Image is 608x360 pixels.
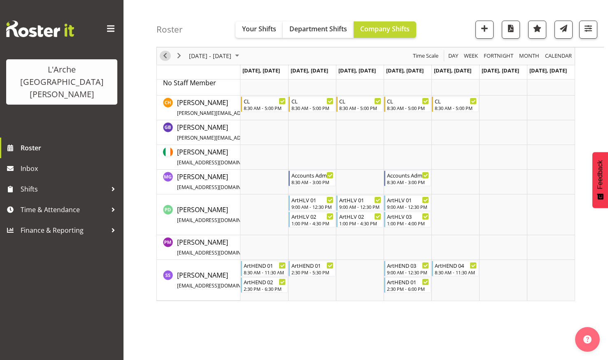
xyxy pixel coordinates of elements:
[244,105,286,111] div: 8:30 AM - 5:00 PM
[447,51,460,61] button: Timeline Day
[387,105,429,111] div: 8:30 AM - 5:00 PM
[412,51,440,61] button: Time Scale
[384,261,431,276] div: Sylvie Souchon"s event - ArtHEND 03 Begin From Thursday, September 18, 2025 at 9:00:00 AM GMT+12:...
[336,195,383,211] div: Pauline Denton"s event - ArtHLV 01 Begin From Wednesday, September 17, 2025 at 9:00:00 AM GMT+12:...
[339,203,381,210] div: 9:00 AM - 12:30 PM
[482,51,515,61] button: Fortnight
[291,196,333,204] div: ArtHLV 01
[291,220,333,227] div: 1:00 PM - 4:30 PM
[244,278,286,286] div: ArtHEND 02
[157,120,240,145] td: Gillian Bradshaw resource
[544,51,573,61] span: calendar
[502,21,520,39] button: Download a PDF of the roster according to the set date range.
[177,134,336,141] span: [PERSON_NAME][EMAIL_ADDRESS][DOMAIN_NAME][PERSON_NAME]
[157,194,240,235] td: Pauline Denton resource
[387,171,429,179] div: Accounts Admin
[384,195,431,211] div: Pauline Denton"s event - ArtHLV 01 Begin From Thursday, September 18, 2025 at 9:00:00 AM GMT+12:0...
[338,67,376,74] span: [DATE], [DATE]
[579,21,597,39] button: Filter Shifts
[188,51,232,61] span: [DATE] - [DATE]
[482,67,519,74] span: [DATE], [DATE]
[291,105,333,111] div: 8:30 AM - 5:00 PM
[157,260,240,301] td: Sylvie Souchon resource
[21,183,107,195] span: Shifts
[387,212,429,220] div: ArtHLV 03
[244,261,286,269] div: ArtHEND 01
[21,203,107,216] span: Time & Attendance
[177,217,259,224] span: [EMAIL_ADDRESS][DOMAIN_NAME]
[354,21,416,38] button: Company Shifts
[177,282,259,289] span: [EMAIL_ADDRESS][DOMAIN_NAME]
[177,249,298,256] span: [EMAIL_ADDRESS][DOMAIN_NAME][PERSON_NAME]
[596,160,604,189] span: Feedback
[156,37,575,301] div: Timeline Week of September 18, 2025
[435,105,477,111] div: 8:30 AM - 5:00 PM
[177,147,331,166] span: [PERSON_NAME]
[339,196,381,204] div: ArtHLV 01
[387,278,429,286] div: ArtHEND 01
[235,21,283,38] button: Your Shifts
[291,212,333,220] div: ArtHLV 02
[289,212,335,227] div: Pauline Denton"s event - ArtHLV 02 Begin From Tuesday, September 16, 2025 at 1:00:00 PM GMT+12:00...
[435,269,477,276] div: 8:30 AM - 11:30 AM
[583,335,592,344] img: help-xxl-2.png
[242,24,276,33] span: Your Shifts
[291,67,328,74] span: [DATE], [DATE]
[283,21,354,38] button: Department Shifts
[291,269,333,276] div: 2:30 PM - 5:30 PM
[21,162,119,175] span: Inbox
[339,212,381,220] div: ArtHLV 02
[244,97,286,105] div: CL
[529,67,567,74] span: [DATE], [DATE]
[387,269,429,276] div: 9:00 AM - 12:30 PM
[242,67,280,74] span: [DATE], [DATE]
[475,21,494,39] button: Add a new shift
[177,172,292,192] a: [PERSON_NAME][EMAIL_ADDRESS][DOMAIN_NAME]
[177,123,369,142] span: [PERSON_NAME]
[387,196,429,204] div: ArtHLV 01
[158,47,172,65] div: previous period
[544,51,573,61] button: Month
[412,51,439,61] span: Time Scale
[592,152,608,208] button: Feedback - Show survey
[483,51,514,61] span: Fortnight
[291,203,333,210] div: 9:00 AM - 12:30 PM
[387,179,429,185] div: 8:30 AM - 3:00 PM
[554,21,573,39] button: Send a list of all shifts for the selected filtered period to all rostered employees.
[177,205,292,224] span: [PERSON_NAME]
[177,238,331,257] span: [PERSON_NAME]
[14,63,109,101] div: L'Arche [GEOGRAPHIC_DATA][PERSON_NAME]
[241,261,288,276] div: Sylvie Souchon"s event - ArtHEND 01 Begin From Monday, September 15, 2025 at 8:30:00 AM GMT+12:00...
[435,97,477,105] div: CL
[177,237,331,257] a: [PERSON_NAME][EMAIL_ADDRESS][DOMAIN_NAME][PERSON_NAME]
[157,96,240,120] td: Christopher Hill resource
[387,97,429,105] div: CL
[177,159,298,166] span: [EMAIL_ADDRESS][DOMAIN_NAME][PERSON_NAME]
[384,171,431,186] div: Michelle Gillard"s event - Accounts Admin Begin From Thursday, September 18, 2025 at 8:30:00 AM G...
[172,47,186,65] div: next period
[432,261,479,276] div: Sylvie Souchon"s event - ArtHEND 04 Begin From Friday, September 19, 2025 at 8:30:00 AM GMT+12:00...
[177,110,336,117] span: [PERSON_NAME][EMAIL_ADDRESS][DOMAIN_NAME][PERSON_NAME]
[241,96,288,112] div: Christopher Hill"s event - CL Begin From Monday, September 15, 2025 at 8:30:00 AM GMT+12:00 Ends ...
[240,71,575,301] table: Timeline Week of September 18, 2025
[435,261,477,269] div: ArtHEND 04
[432,96,479,112] div: Christopher Hill"s event - CL Begin From Friday, September 19, 2025 at 8:30:00 AM GMT+12:00 Ends ...
[177,98,369,117] span: [PERSON_NAME]
[163,78,216,87] span: No Staff Member
[528,21,546,39] button: Highlight an important date within the roster.
[291,179,333,185] div: 8:30 AM - 3:00 PM
[157,145,240,170] td: Karen Herbert resource
[384,277,431,293] div: Sylvie Souchon"s event - ArtHEND 01 Begin From Thursday, September 18, 2025 at 2:30:00 PM GMT+12:...
[177,122,369,142] a: [PERSON_NAME][PERSON_NAME][EMAIL_ADDRESS][DOMAIN_NAME][PERSON_NAME]
[387,220,429,227] div: 1:00 PM - 4:00 PM
[289,171,335,186] div: Michelle Gillard"s event - Accounts Admin Begin From Tuesday, September 16, 2025 at 8:30:00 AM GM...
[518,51,540,61] span: Month
[339,220,381,227] div: 1:00 PM - 4:30 PM
[6,21,74,37] img: Rosterit website logo
[447,51,459,61] span: Day
[177,184,259,191] span: [EMAIL_ADDRESS][DOMAIN_NAME]
[386,67,424,74] span: [DATE], [DATE]
[291,171,333,179] div: Accounts Admin
[289,96,335,112] div: Christopher Hill"s event - CL Begin From Tuesday, September 16, 2025 at 8:30:00 AM GMT+12:00 Ends...
[244,285,286,292] div: 2:30 PM - 6:30 PM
